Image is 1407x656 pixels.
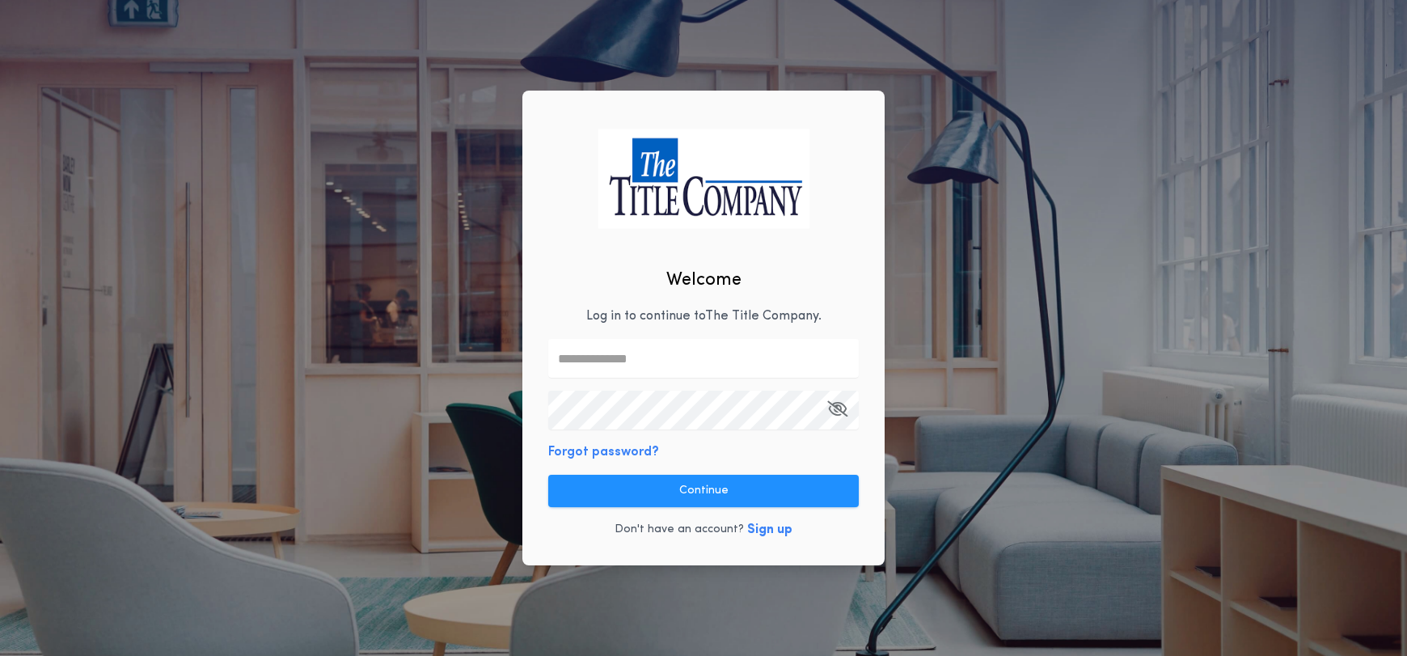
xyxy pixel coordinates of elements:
h2: Welcome [666,267,742,294]
p: Don't have an account? [615,522,744,538]
button: Forgot password? [548,442,659,462]
p: Log in to continue to The Title Company . [586,307,822,326]
img: logo [598,129,809,228]
button: Continue [548,475,859,507]
button: Sign up [747,520,792,540]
